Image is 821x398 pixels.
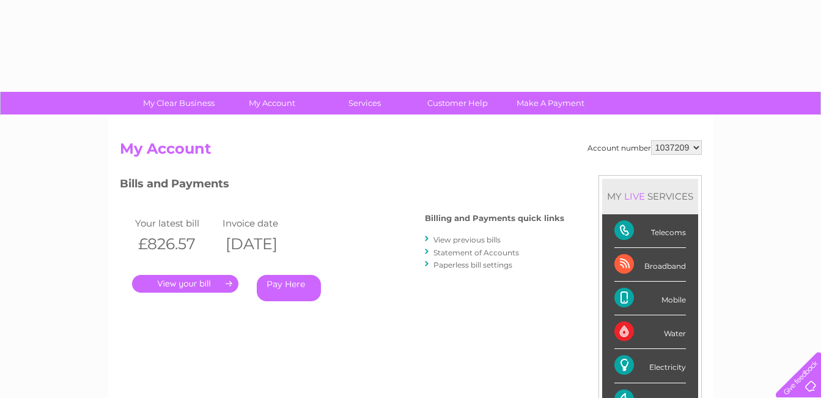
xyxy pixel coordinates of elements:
h2: My Account [120,140,702,163]
a: Pay Here [257,275,321,301]
a: . [132,275,238,293]
a: Customer Help [407,92,508,115]
div: Broadband [614,248,686,282]
th: £826.57 [132,231,220,257]
div: Account number [587,140,702,155]
a: View previous bills [433,235,501,244]
div: Telecoms [614,214,686,248]
a: My Account [221,92,322,115]
th: [DATE] [219,231,307,257]
a: Statement of Accounts [433,248,519,257]
div: Water [614,315,686,349]
a: Services [314,92,415,115]
div: MY SERVICES [602,179,698,214]
a: My Clear Business [128,92,229,115]
h4: Billing and Payments quick links [425,214,564,223]
div: Electricity [614,349,686,383]
td: Invoice date [219,215,307,231]
h3: Bills and Payments [120,175,564,197]
div: LIVE [622,190,647,202]
a: Make A Payment [500,92,601,115]
div: Mobile [614,282,686,315]
td: Your latest bill [132,215,220,231]
a: Paperless bill settings [433,260,512,269]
